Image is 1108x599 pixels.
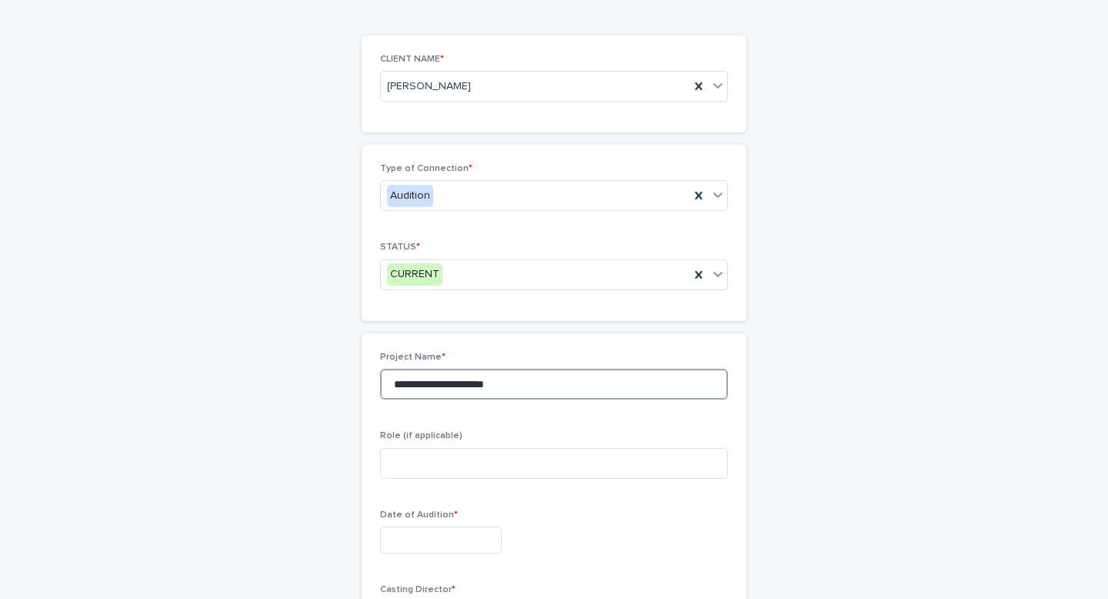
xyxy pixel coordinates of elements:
span: [PERSON_NAME] [387,79,471,95]
span: Project Name [380,353,446,362]
span: Role (if applicable) [380,431,462,440]
span: CLIENT NAME [380,55,444,64]
div: Audition [387,185,433,207]
span: Date of Audition [380,510,458,520]
div: CURRENT [387,263,442,286]
span: Type of Connection [380,164,472,173]
span: Casting Director [380,585,456,594]
span: STATUS [380,243,420,252]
